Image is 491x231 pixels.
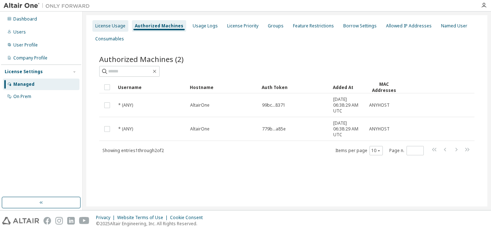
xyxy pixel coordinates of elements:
[369,102,390,108] span: ANYHOST
[333,120,363,138] span: [DATE] 06:38:29 AM UTC
[371,148,381,154] button: 10
[96,221,207,227] p: © 2025 Altair Engineering, Inc. All Rights Reserved.
[193,23,218,29] div: Usage Logs
[170,215,207,221] div: Cookie Consent
[79,217,90,225] img: youtube.svg
[67,217,75,225] img: linkedin.svg
[13,81,35,87] div: Managed
[262,102,285,108] span: 99bc...8371
[190,81,256,93] div: Hostname
[333,97,363,114] span: [DATE] 06:38:29 AM UTC
[262,81,327,93] div: Auth Token
[13,16,37,22] div: Dashboard
[293,23,334,29] div: Feature Restrictions
[4,2,93,9] img: Altair One
[5,69,43,75] div: License Settings
[13,29,26,35] div: Users
[386,23,432,29] div: Allowed IP Addresses
[369,81,399,93] div: MAC Addresses
[99,54,184,64] span: Authorized Machines (2)
[2,217,39,225] img: altair_logo.svg
[262,126,286,132] span: 779b...a85e
[95,36,124,42] div: Consumables
[96,215,117,221] div: Privacy
[95,23,125,29] div: License Usage
[55,217,63,225] img: instagram.svg
[343,23,377,29] div: Borrow Settings
[43,217,51,225] img: facebook.svg
[135,23,183,29] div: Authorized Machines
[118,126,133,132] span: * (ANY)
[369,126,390,132] span: ANYHOST
[227,23,258,29] div: License Priority
[441,23,467,29] div: Named User
[13,94,31,99] div: On Prem
[13,55,47,61] div: Company Profile
[190,102,210,108] span: AltairOne
[335,146,383,155] span: Items per page
[190,126,210,132] span: AltairOne
[118,102,133,108] span: * (ANY)
[117,215,170,221] div: Website Terms of Use
[333,81,363,93] div: Added At
[389,146,424,155] span: Page n.
[268,23,284,29] div: Groups
[102,147,164,154] span: Showing entries 1 through 2 of 2
[13,42,38,48] div: User Profile
[118,81,184,93] div: Username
